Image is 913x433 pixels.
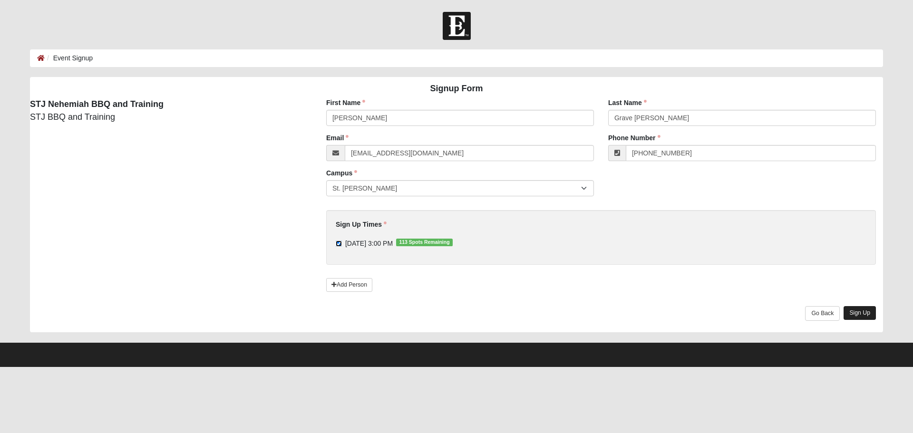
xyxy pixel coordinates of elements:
[326,98,365,107] label: First Name
[326,278,372,292] a: Add Person
[30,99,164,109] strong: STJ Nehemiah BBQ and Training
[443,12,471,40] img: Church of Eleven22 Logo
[30,84,883,94] h4: Signup Form
[336,220,387,229] label: Sign Up Times
[326,168,357,178] label: Campus
[23,98,312,124] div: STJ BBQ and Training
[396,239,453,246] span: 113 Spots Remaining
[326,133,349,143] label: Email
[45,53,93,63] li: Event Signup
[608,133,660,143] label: Phone Number
[336,241,342,247] input: [DATE] 3:00 PM113 Spots Remaining
[345,240,393,247] span: [DATE] 3:00 PM
[805,306,840,321] a: Go Back
[608,98,647,107] label: Last Name
[844,306,876,320] a: Sign Up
